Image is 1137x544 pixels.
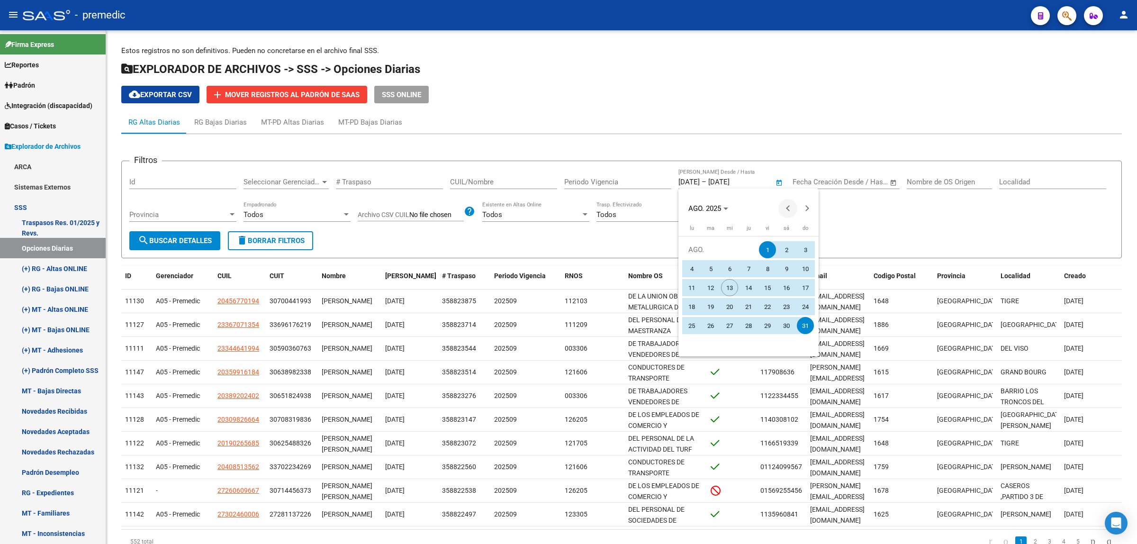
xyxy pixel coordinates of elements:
[759,317,776,334] span: 29
[758,259,777,278] button: 8 de agosto de 2025
[777,278,796,297] button: 16 de agosto de 2025
[720,278,739,297] button: 13 de agosto de 2025
[683,260,700,277] span: 4
[701,278,720,297] button: 12 de agosto de 2025
[797,260,814,277] span: 10
[683,279,700,296] span: 11
[721,298,738,315] span: 20
[683,317,700,334] span: 25
[797,317,814,334] span: 31
[758,240,777,259] button: 1 de agosto de 2025
[720,259,739,278] button: 6 de agosto de 2025
[759,298,776,315] span: 22
[759,241,776,258] span: 1
[796,297,815,316] button: 24 de agosto de 2025
[1105,512,1128,535] div: Open Intercom Messenger
[778,199,797,218] button: Previous month
[739,316,758,335] button: 28 de agosto de 2025
[740,317,757,334] span: 28
[758,297,777,316] button: 22 de agosto de 2025
[682,316,701,335] button: 25 de agosto de 2025
[707,225,714,231] span: ma
[721,317,738,334] span: 27
[740,279,757,296] span: 14
[759,260,776,277] span: 8
[778,298,795,315] span: 23
[685,200,732,217] button: Choose month and year
[777,259,796,278] button: 9 de agosto de 2025
[727,225,733,231] span: mi
[739,278,758,297] button: 14 de agosto de 2025
[682,259,701,278] button: 4 de agosto de 2025
[797,298,814,315] span: 24
[701,259,720,278] button: 5 de agosto de 2025
[777,316,796,335] button: 30 de agosto de 2025
[721,279,738,296] span: 13
[796,316,815,335] button: 31 de agosto de 2025
[796,278,815,297] button: 17 de agosto de 2025
[766,225,769,231] span: vi
[740,298,757,315] span: 21
[682,240,758,259] td: AGO.
[683,298,700,315] span: 18
[797,241,814,258] span: 3
[690,225,694,231] span: lu
[797,199,816,218] button: Next month
[784,225,789,231] span: sá
[721,260,738,277] span: 6
[688,204,721,213] span: AGO. 2025
[758,316,777,335] button: 29 de agosto de 2025
[702,317,719,334] span: 26
[777,240,796,259] button: 2 de agosto de 2025
[758,278,777,297] button: 15 de agosto de 2025
[739,297,758,316] button: 21 de agosto de 2025
[682,278,701,297] button: 11 de agosto de 2025
[720,316,739,335] button: 27 de agosto de 2025
[796,240,815,259] button: 3 de agosto de 2025
[759,279,776,296] span: 15
[796,259,815,278] button: 10 de agosto de 2025
[702,260,719,277] span: 5
[778,260,795,277] span: 9
[778,317,795,334] span: 30
[777,297,796,316] button: 23 de agosto de 2025
[702,279,719,296] span: 12
[740,260,757,277] span: 7
[682,297,701,316] button: 18 de agosto de 2025
[747,225,751,231] span: ju
[778,279,795,296] span: 16
[797,279,814,296] span: 17
[739,259,758,278] button: 7 de agosto de 2025
[701,297,720,316] button: 19 de agosto de 2025
[803,225,808,231] span: do
[702,298,719,315] span: 19
[701,316,720,335] button: 26 de agosto de 2025
[720,297,739,316] button: 20 de agosto de 2025
[778,241,795,258] span: 2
